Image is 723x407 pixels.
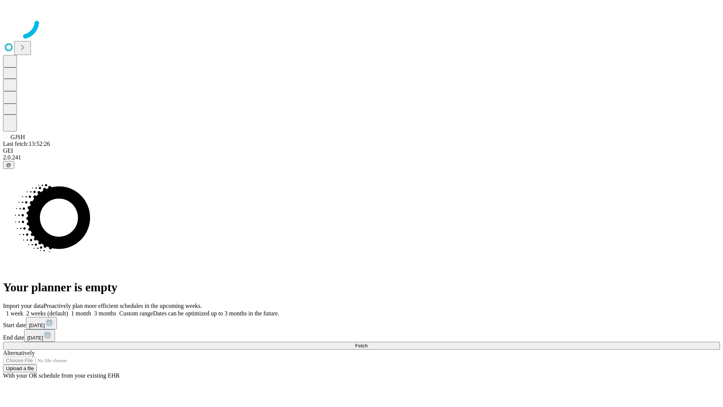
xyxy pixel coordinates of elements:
[3,147,720,154] div: GEI
[26,310,68,317] span: 2 weeks (default)
[3,364,37,372] button: Upload a file
[3,372,120,379] span: With your OR schedule from your existing EHR
[153,310,279,317] span: Dates can be optimized up to 3 months in the future.
[3,303,44,309] span: Import your data
[29,323,45,328] span: [DATE]
[3,317,720,329] div: Start date
[3,141,50,147] span: Last fetch: 13:52:26
[3,154,720,161] div: 2.0.241
[3,161,14,169] button: @
[3,329,720,342] div: End date
[24,329,55,342] button: [DATE]
[3,342,720,350] button: Fetch
[6,310,23,317] span: 1 week
[355,343,368,349] span: Fetch
[44,303,202,309] span: Proactively plan more efficient schedules in the upcoming weeks.
[71,310,91,317] span: 1 month
[3,350,35,356] span: Alternatively
[3,280,720,294] h1: Your planner is empty
[11,134,25,140] span: GJSH
[6,162,11,168] span: @
[26,317,57,329] button: [DATE]
[119,310,153,317] span: Custom range
[94,310,116,317] span: 3 months
[27,335,43,341] span: [DATE]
